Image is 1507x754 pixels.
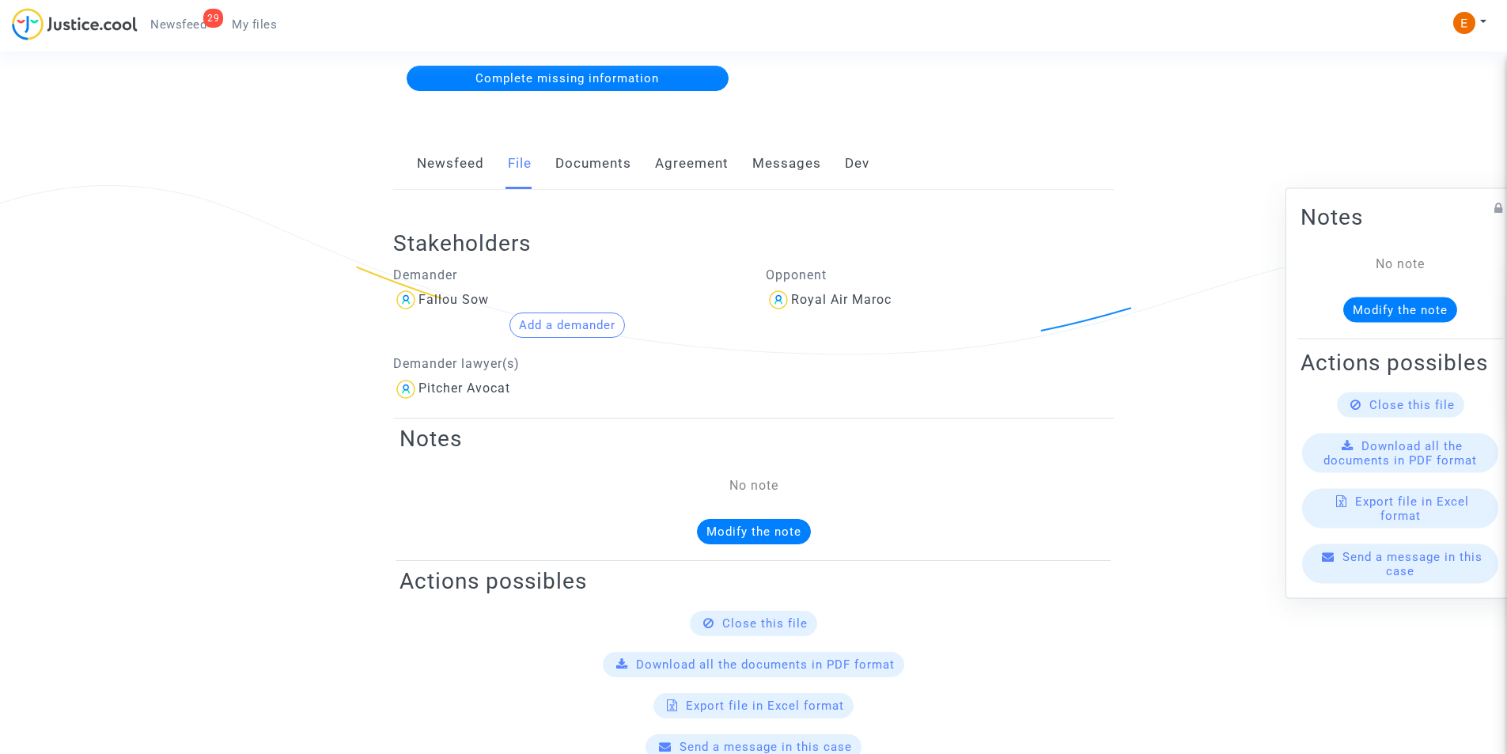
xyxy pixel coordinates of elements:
[393,377,418,402] img: icon-user.svg
[393,287,418,313] img: icon-user.svg
[1355,494,1469,522] span: Export file in Excel format
[766,287,791,313] img: icon-user.svg
[1323,438,1477,467] span: Download all the documents in PDF format
[697,519,811,544] button: Modify the note
[393,354,742,373] p: Demander lawyer(s)
[752,138,821,190] a: Messages
[636,657,895,672] span: Download all the documents in PDF format
[219,13,290,36] a: My files
[680,740,852,754] span: Send a message in this case
[555,138,631,190] a: Documents
[138,13,219,36] a: 29Newsfeed
[232,17,277,32] span: My files
[475,71,659,85] span: Complete missing information
[655,138,729,190] a: Agreement
[1324,254,1476,273] div: No note
[1342,549,1482,578] span: Send a message in this case
[722,616,808,631] span: Close this file
[399,425,1108,453] h2: Notes
[1369,397,1455,411] span: Close this file
[393,265,742,285] p: Demander
[417,138,484,190] a: Newsfeed
[509,313,625,338] button: Add a demander
[845,138,869,190] a: Dev
[150,17,206,32] span: Newsfeed
[686,699,844,713] span: Export file in Excel format
[1453,12,1475,34] img: ACg8ocIeiFvHKe4dA5oeRFd_CiCnuxWUEc1A2wYhRJE3TTWt=s96-c
[766,265,1115,285] p: Opponent
[1301,203,1500,230] h2: Notes
[203,9,223,28] div: 29
[418,381,510,396] div: Pitcher Avocat
[393,229,1126,257] h2: Stakeholders
[508,138,532,190] a: File
[423,476,1084,495] div: No note
[791,292,892,307] div: Royal Air Maroc
[418,292,489,307] div: Fallou Sow
[1343,297,1457,322] button: Modify the note
[1301,348,1500,376] h2: Actions possibles
[399,567,1108,595] h2: Actions possibles
[12,8,138,40] img: jc-logo.svg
